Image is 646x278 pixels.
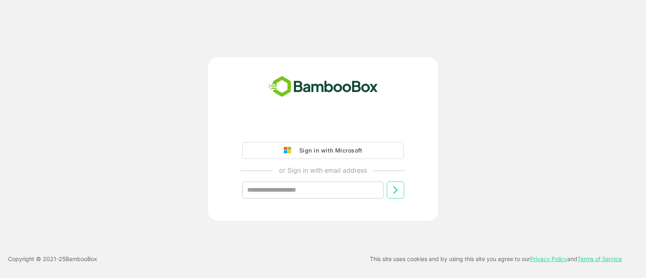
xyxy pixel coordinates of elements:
[577,255,622,262] a: Terms of Service
[8,254,97,264] p: Copyright © 2021- 25 BambooBox
[295,145,362,156] div: Sign in with Microsoft
[530,255,567,262] a: Privacy Policy
[242,142,404,159] button: Sign in with Microsoft
[264,73,382,100] img: bamboobox
[284,147,295,154] img: google
[370,254,622,264] p: This site uses cookies and by using this site you agree to our and
[279,165,367,175] p: or Sign in with email address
